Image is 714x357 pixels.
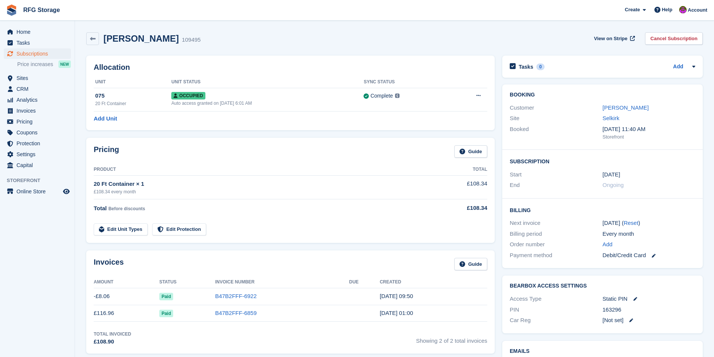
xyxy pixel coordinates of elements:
[510,240,602,249] div: Order number
[215,276,349,288] th: Invoice Number
[510,206,695,214] h2: Billing
[16,149,61,160] span: Settings
[510,283,695,289] h2: BearBox Access Settings
[510,316,602,325] div: Car Reg
[510,157,695,165] h2: Subscription
[510,230,602,238] div: Billing period
[94,180,427,188] div: 20 Ft Container × 1
[380,293,413,299] time: 2025-10-02 08:50:25 UTC
[16,138,61,149] span: Protection
[159,276,215,288] th: Status
[454,145,487,158] a: Guide
[4,186,71,197] a: menu
[6,5,17,16] img: stora-icon-8386f47178a22dfd0bd8f6a31ec36ba5ce8667c1dd55bd0f319d3a0aa187defe.svg
[16,38,61,48] span: Tasks
[4,160,71,170] a: menu
[427,175,487,199] td: £108.34
[510,219,602,227] div: Next invoice
[16,27,61,37] span: Home
[510,104,602,112] div: Customer
[519,63,533,70] h2: Tasks
[16,127,61,138] span: Coupons
[16,116,61,127] span: Pricing
[536,63,545,70] div: 0
[662,6,672,14] span: Help
[215,310,257,316] a: B47B2FFF-6859
[4,73,71,83] a: menu
[625,6,640,14] span: Create
[603,230,695,238] div: Every month
[16,186,61,197] span: Online Store
[624,220,638,226] a: Reset
[603,240,613,249] a: Add
[395,93,400,98] img: icon-info-grey-7440780725fd019a000dd9b08b2336e03edf1995a4989e88bcd33f0948082b44.svg
[427,204,487,212] div: £108.34
[594,35,627,42] span: View on Stripe
[370,92,393,100] div: Complete
[591,32,636,45] a: View on Stripe
[171,100,364,107] div: Auto access granted on [DATE] 6:01 AM
[603,115,620,121] a: Selkirk
[16,105,61,116] span: Invoices
[17,61,53,68] span: Price increases
[645,32,703,45] a: Cancel Subscription
[510,348,695,354] h2: Emails
[94,337,131,346] div: £108.90
[152,223,206,236] a: Edit Protection
[510,306,602,314] div: PIN
[103,33,179,44] h2: [PERSON_NAME]
[182,36,201,44] div: 109495
[4,149,71,160] a: menu
[94,305,159,322] td: £116.96
[510,125,602,141] div: Booked
[16,73,61,83] span: Sites
[603,316,695,325] div: [Not set]
[510,114,602,123] div: Site
[94,188,427,195] div: £108.34 every month
[603,170,620,179] time: 2025-09-29 00:00:00 UTC
[16,84,61,94] span: CRM
[94,76,171,88] th: Unit
[17,60,71,68] a: Price increases NEW
[62,187,71,196] a: Preview store
[4,116,71,127] a: menu
[349,276,380,288] th: Due
[171,76,364,88] th: Unit Status
[454,258,487,270] a: Guide
[7,177,75,184] span: Storefront
[4,27,71,37] a: menu
[380,310,413,316] time: 2025-09-29 00:00:18 UTC
[159,293,173,300] span: Paid
[673,63,683,71] a: Add
[94,223,148,236] a: Edit Unit Types
[603,251,695,260] div: Debit/Credit Card
[510,181,602,190] div: End
[4,138,71,149] a: menu
[364,76,449,88] th: Sync Status
[20,4,63,16] a: RFG Storage
[603,125,695,134] div: [DATE] 11:40 AM
[94,276,159,288] th: Amount
[603,133,695,141] div: Storefront
[95,92,171,100] div: 075
[16,160,61,170] span: Capital
[427,164,487,176] th: Total
[510,170,602,179] div: Start
[94,145,119,158] h2: Pricing
[159,310,173,317] span: Paid
[510,92,695,98] h2: Booking
[510,251,602,260] div: Payment method
[58,60,71,68] div: NEW
[603,219,695,227] div: [DATE] ( )
[510,295,602,303] div: Access Type
[603,182,624,188] span: Ongoing
[94,114,117,123] a: Add Unit
[94,331,131,337] div: Total Invoiced
[416,331,487,346] span: Showing 2 of 2 total invoices
[215,293,257,299] a: B47B2FFF-6922
[4,38,71,48] a: menu
[94,164,427,176] th: Product
[4,95,71,105] a: menu
[4,84,71,94] a: menu
[688,6,707,14] span: Account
